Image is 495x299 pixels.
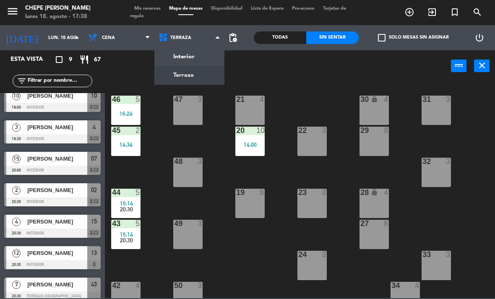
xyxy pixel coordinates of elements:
span: RESERVAR MESA [398,5,421,19]
span: [PERSON_NAME] [27,91,87,100]
span: Lista de Espera [247,6,288,11]
span: 15 [12,155,21,163]
div: 8 [384,220,389,227]
i: power_settings_new [474,33,485,43]
i: lock [371,96,378,103]
button: power_input [451,60,466,72]
div: 3 [446,251,451,258]
div: 24 [298,251,299,258]
span: 4 [93,122,96,132]
div: 2 [135,127,141,134]
span: Mis reservas [130,6,165,11]
span: [PERSON_NAME] [27,123,87,132]
i: filter_list [17,76,27,86]
span: 10 [91,91,97,101]
span: Terraza [170,35,191,41]
div: 3 [446,158,451,165]
div: 30 [360,96,361,103]
span: 4 [12,218,21,226]
span: [PERSON_NAME] [27,280,87,289]
div: 3 [198,158,203,165]
i: power_input [454,60,464,70]
div: 3 [322,127,327,134]
div: 50 [174,282,175,289]
span: 9 [69,55,72,65]
span: 07 [91,153,97,164]
span: 13 [91,248,97,258]
div: Esta vista [4,55,60,65]
button: close [474,60,490,72]
i: crop_square [54,55,64,65]
div: 19 [236,189,237,196]
span: 2 [12,186,21,195]
span: 15:14 [120,200,133,207]
span: 7 [12,281,21,289]
div: 14:00 [235,142,265,148]
div: 3 [322,189,327,196]
span: 10 [12,92,21,100]
span: check_box_outline_blank [378,34,386,42]
i: restaurant [79,55,89,65]
label: Solo mesas sin asignar [378,34,449,42]
span: [PERSON_NAME] [27,186,87,195]
div: lunes 18. agosto - 17:38 [25,13,91,21]
div: 29 [360,127,361,134]
i: search [472,7,482,17]
span: Pre-acceso [288,6,319,11]
div: 3 [198,282,203,289]
div: 10 [256,127,265,134]
div: 48 [174,158,175,165]
span: 67 [94,55,101,65]
i: close [477,60,487,70]
div: 27 [360,220,361,227]
div: Chepe [PERSON_NAME] [25,4,91,13]
div: 3 [446,96,451,103]
div: 49 [174,220,175,227]
div: 16:24 [111,111,141,117]
div: 28 [360,189,361,196]
span: [PERSON_NAME] [27,249,87,257]
div: 3 [198,220,203,227]
span: BUSCAR [466,5,489,19]
div: 4 [260,96,265,103]
span: [PERSON_NAME] [27,217,87,226]
div: 23 [298,189,299,196]
span: 3 [12,123,21,132]
span: pending_actions [228,33,238,43]
div: 5 [135,96,141,103]
input: Filtrar por nombre... [27,76,92,86]
div: 22 [298,127,299,134]
div: 4 [384,96,389,103]
span: WALK IN [421,5,443,19]
i: exit_to_app [427,7,437,17]
span: Mapa de mesas [165,6,207,11]
span: 43 [91,279,97,289]
span: Disponibilidad [207,6,247,11]
a: Terraza [155,66,224,84]
i: lock [371,189,378,196]
div: 5 [135,220,141,227]
span: 15:14 [120,231,133,238]
span: 12 [12,249,21,257]
div: Todas [254,31,306,44]
span: Reserva especial [443,5,466,19]
i: arrow_drop_down [72,33,82,43]
span: 20:30 [120,206,133,213]
span: 02 [91,185,97,195]
div: 8 [260,189,265,196]
span: Cena [102,35,115,41]
div: 4 [135,282,141,289]
div: 47 [174,96,175,103]
div: 4 [415,282,420,289]
i: turned_in_not [450,7,460,17]
div: 3 [198,96,203,103]
div: 14:34 [111,142,141,148]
